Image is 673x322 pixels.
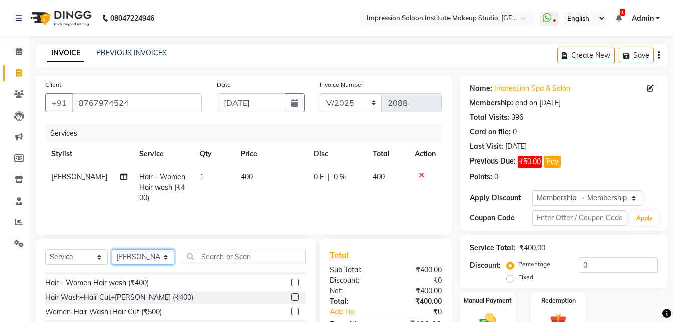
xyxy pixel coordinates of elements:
div: Hair - Women Hair wash (₹400) [45,278,149,288]
div: Net: [322,286,386,296]
input: Enter Offer / Coupon Code [532,210,626,226]
div: Total: [322,296,386,307]
div: 0 [513,127,517,137]
div: 0 [494,172,498,182]
a: 1 [616,14,622,23]
div: Apply Discount [470,193,532,203]
div: Sub Total: [322,265,386,275]
div: Service Total: [470,243,515,253]
span: [PERSON_NAME] [51,172,107,181]
div: Women-Hair Wash+Hair Cut (₹500) [45,307,162,317]
span: 0 % [334,172,346,182]
span: | [328,172,330,182]
button: Create New [557,48,615,63]
div: Total Visits: [470,112,509,123]
span: Admin [632,13,654,24]
div: 396 [511,112,523,123]
th: Stylist [45,143,133,166]
div: ₹400.00 [386,296,450,307]
div: Discount: [322,275,386,286]
button: Apply [630,211,659,226]
span: 1 [200,172,204,181]
div: Services [46,124,450,143]
th: Qty [194,143,235,166]
div: Previous Due: [470,156,516,168]
span: ₹50.00 [518,156,542,168]
label: Redemption [541,296,576,305]
a: Add Tip [322,307,396,317]
div: Coupon Code [470,213,532,223]
div: [DATE] [505,141,527,152]
label: Manual Payment [464,296,512,305]
th: Price [235,143,308,166]
button: Save [619,48,654,63]
span: 400 [241,172,253,181]
a: PREVIOUS INVOICES [96,48,167,57]
th: Action [409,143,442,166]
div: ₹400.00 [519,243,545,253]
div: ₹0 [396,307,450,317]
button: +91 [45,93,73,112]
input: Search or Scan [182,249,306,264]
button: Pay [544,156,561,168]
div: ₹400.00 [386,265,450,275]
label: Client [45,80,61,89]
div: Points: [470,172,492,182]
span: 1 [620,9,625,16]
span: 0 F [314,172,324,182]
label: Fixed [518,273,533,282]
div: Discount: [470,260,501,271]
div: Card on file: [470,127,511,137]
th: Service [133,143,194,166]
input: Search by Name/Mobile/Email/Code [72,93,202,112]
div: Membership: [470,98,513,108]
label: Date [217,80,231,89]
label: Invoice Number [320,80,363,89]
div: end on [DATE] [515,98,561,108]
span: 400 [373,172,385,181]
span: Total [330,250,353,260]
span: Hair - Women Hair wash (₹400) [139,172,185,202]
div: ₹0 [386,275,450,286]
div: Hair Wash+Hair Cut+[PERSON_NAME] (₹400) [45,292,193,303]
label: Percentage [518,260,550,269]
img: logo [26,4,94,32]
th: Total [367,143,409,166]
b: 08047224946 [110,4,154,32]
div: Last Visit: [470,141,503,152]
div: ₹400.00 [386,286,450,296]
th: Disc [308,143,367,166]
a: Impression Spa & Salon [494,83,570,94]
div: Name: [470,83,492,94]
a: INVOICE [47,44,84,62]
